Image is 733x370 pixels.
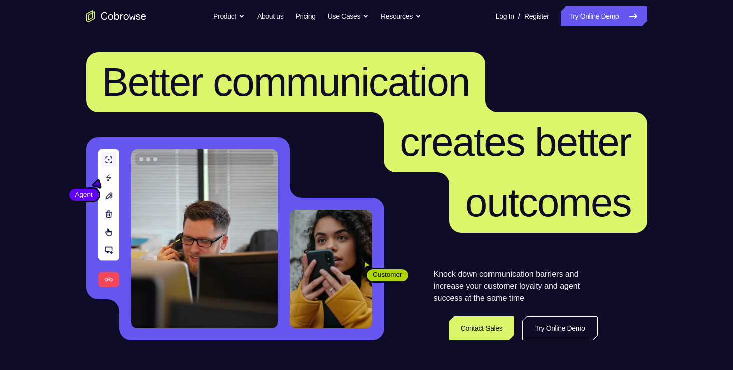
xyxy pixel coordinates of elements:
img: A customer support agent talking on the phone [131,149,278,328]
a: Contact Sales [449,316,515,340]
a: Pricing [295,6,315,26]
a: Try Online Demo [522,316,597,340]
span: Better communication [102,60,470,104]
span: creates better [400,120,631,164]
a: Go to the home page [86,10,146,22]
img: A customer holding their phone [290,210,372,328]
button: Product [213,6,245,26]
span: / [518,10,520,22]
a: Register [524,6,549,26]
p: Knock down communication barriers and increase your customer loyalty and agent success at the sam... [434,268,598,304]
button: Resources [381,6,421,26]
a: Log In [496,6,514,26]
a: Try Online Demo [561,6,647,26]
button: Use Cases [328,6,369,26]
a: About us [257,6,283,26]
span: outcomes [465,180,631,225]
